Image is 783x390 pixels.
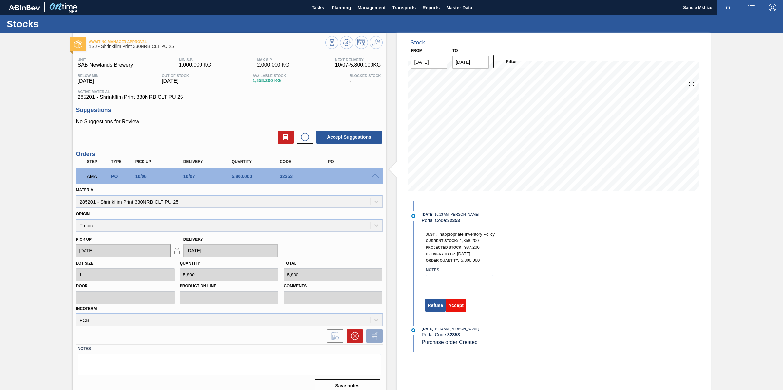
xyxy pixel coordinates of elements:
input: mm/dd/yyyy [76,244,170,257]
button: Stocks Overview [325,36,338,49]
span: SAB Newlands Brewery [78,62,133,68]
label: Notes [426,265,493,275]
input: mm/dd/yyyy [452,56,489,69]
span: Order Quantity: [426,258,459,262]
div: Step [86,159,111,164]
label: Pick up [76,237,92,242]
div: 32353 [278,174,333,179]
label: Production Line [180,281,278,291]
input: mm/dd/yyyy [411,56,448,69]
div: Save Order [363,329,383,343]
label: Quantity [180,261,200,266]
button: Accept Suggestions [316,131,382,144]
span: Current Stock: [426,239,458,243]
span: 2,000.000 KG [257,62,289,68]
p: No Suggestions for Review [76,119,383,125]
button: Schedule Inventory [355,36,368,49]
span: - 10:13 AM [434,327,449,331]
label: Delivery [183,237,203,242]
span: Blocked Stock [350,74,381,78]
h3: Orders [76,151,383,158]
img: Logout [769,4,776,11]
button: Refuse [425,299,446,312]
div: Delete Suggestions [275,131,294,144]
label: Door [76,281,175,291]
button: Update Chart [340,36,353,49]
span: 285201 - Shrinkflim Print 330NRB CLT PU 25 [78,94,381,100]
span: [DATE] [422,212,433,216]
span: Planning [332,4,351,11]
h1: Stocks [7,20,123,27]
div: Portal Code: [422,332,577,337]
div: 10/06/2025 [134,174,188,179]
span: Inappropriate Inventory Policy [438,232,495,237]
span: Transports [392,4,416,11]
span: Next Delivery [335,58,381,62]
span: 5,800.000 [461,258,480,263]
img: TNhmsLtSVTkK8tSr43FrP2fwEKptu5GPRR3wAAAABJRU5ErkJggg== [9,5,40,10]
img: userActions [748,4,755,11]
div: Delivery [182,159,237,164]
div: Quantity [230,159,285,164]
div: Accept Suggestions [313,130,383,144]
span: Active Material [78,90,381,94]
label: Lot size [76,261,94,266]
span: 1,858.200 KG [253,78,286,83]
img: locked [173,247,181,255]
div: 10/07/2025 [182,174,237,179]
span: Below Min [78,74,99,78]
div: Inform order change [324,329,343,343]
span: Master Data [446,4,472,11]
div: Type [109,159,135,164]
span: 1,858.200 [460,238,479,243]
span: Reports [422,4,440,11]
span: Available Stock [253,74,286,78]
label: Origin [76,212,90,216]
button: Go to Master Data / General [370,36,383,49]
div: Portal Code: [422,218,577,223]
span: [DATE] [422,327,433,331]
button: Filter [493,55,530,68]
span: Awaiting Manager Approval [89,40,325,44]
input: mm/dd/yyyy [183,244,278,257]
img: atual [411,328,415,332]
span: Out Of Stock [162,74,189,78]
span: - 10:13 AM [434,213,449,216]
div: New suggestion [294,131,313,144]
strong: 32353 [447,218,460,223]
span: 1,000.000 KG [179,62,211,68]
h3: Suggestions [76,107,383,114]
button: Accept [446,299,466,312]
label: Total [284,261,296,266]
span: Projected Stock: [426,245,463,249]
label: Material [76,188,96,192]
span: : [PERSON_NAME] [449,327,479,331]
span: Delivery Date: [426,252,455,256]
span: Tasks [311,4,325,11]
span: [DATE] [457,251,470,256]
div: 5,800.000 [230,174,285,179]
span: Management [357,4,386,11]
div: Stock [411,39,425,46]
p: AMA [87,174,110,179]
label: Notes [78,344,381,354]
span: Unit [78,58,133,62]
span: [DATE] [162,78,189,84]
span: MAX S.P. [257,58,289,62]
div: Code [278,159,333,164]
div: Cancel Order [343,329,363,343]
div: Awaiting Manager Approval [86,169,111,184]
span: 987.200 [464,245,480,250]
span: MIN S.P. [179,58,211,62]
div: - [348,74,383,84]
span: Just.: [426,232,437,236]
label: Incoterm [76,306,97,311]
img: atual [411,214,415,218]
strong: 32353 [447,332,460,337]
span: 1SJ - Shrinkflim Print 330NRB CLT PU 25 [89,44,325,49]
button: locked [170,244,183,257]
div: Purchase order [109,174,135,179]
div: Pick up [134,159,188,164]
span: [DATE] [78,78,99,84]
label: Comments [284,281,382,291]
